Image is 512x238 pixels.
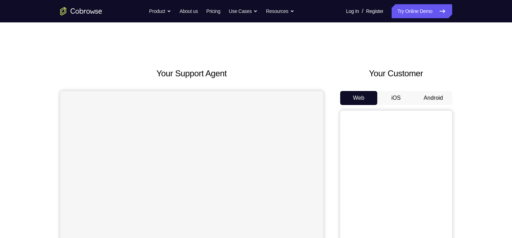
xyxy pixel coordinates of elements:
[377,91,415,105] button: iOS
[415,91,452,105] button: Android
[149,4,171,18] button: Product
[180,4,198,18] a: About us
[340,67,452,80] h2: Your Customer
[60,67,323,80] h2: Your Support Agent
[366,4,383,18] a: Register
[392,4,452,18] a: Try Online Demo
[266,4,294,18] button: Resources
[362,7,363,15] span: /
[340,91,378,105] button: Web
[229,4,258,18] button: Use Cases
[60,7,102,15] a: Go to the home page
[206,4,220,18] a: Pricing
[346,4,359,18] a: Log In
